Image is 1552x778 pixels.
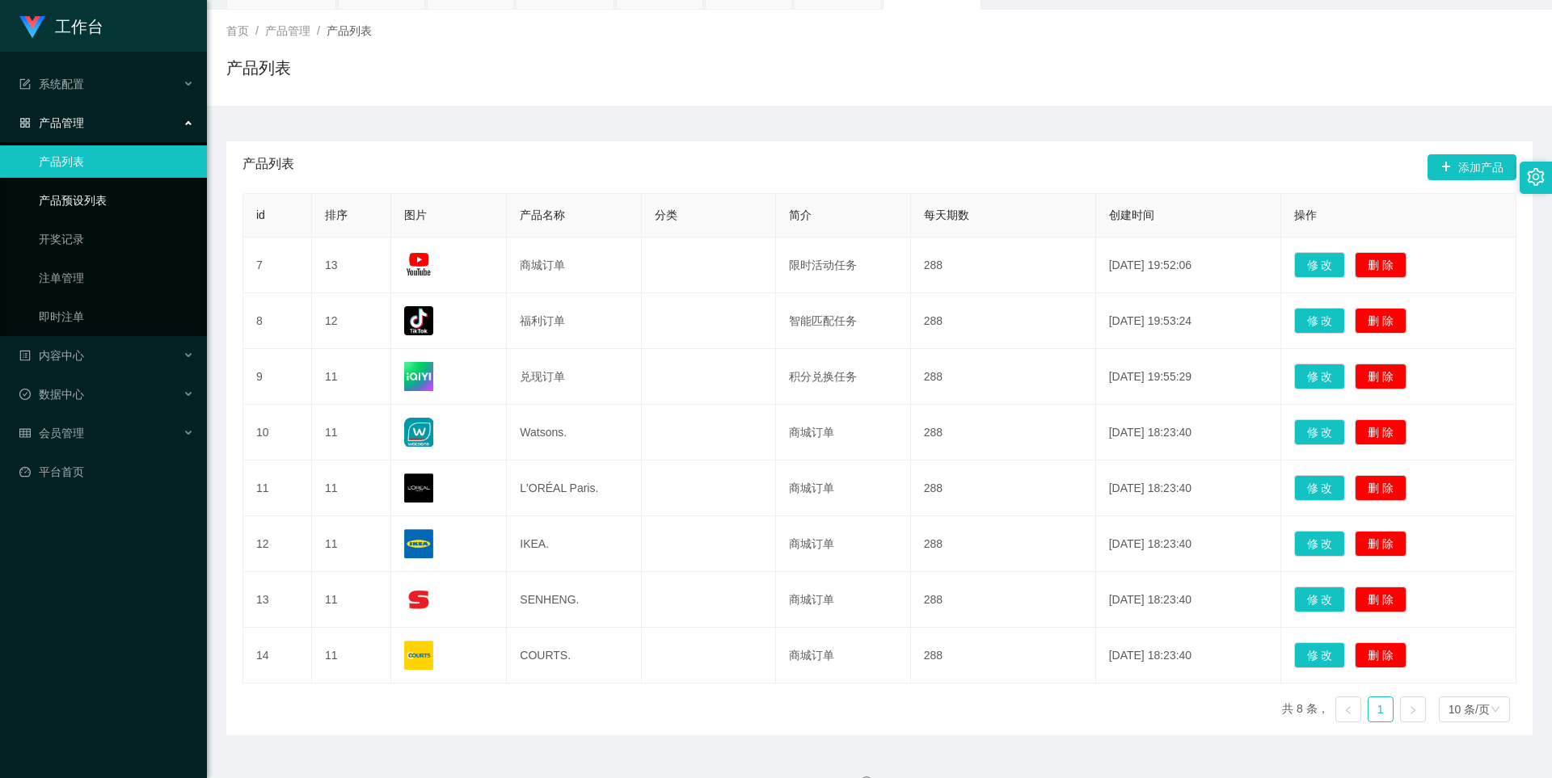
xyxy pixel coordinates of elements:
[243,572,312,628] td: 13
[1335,696,1361,722] li: 上一页
[404,529,433,558] img: 68176ef633d27.png
[1355,642,1406,668] button: 删 除
[911,405,1096,460] td: 288
[1343,705,1353,715] i: 图标: left
[520,208,565,221] span: 产品名称
[39,184,194,217] a: 产品预设列表
[19,350,31,361] i: 图标: profile
[243,238,312,293] td: 7
[1096,572,1281,628] td: [DATE] 18:23:40
[776,349,910,405] td: 积分兑换任务
[1368,696,1394,722] li: 1
[1096,628,1281,683] td: [DATE] 18:23:40
[325,208,348,221] span: 排序
[911,460,1096,516] td: 288
[1294,208,1317,221] span: 操作
[1355,475,1406,501] button: 删 除
[1294,531,1346,557] button: 修 改
[1355,308,1406,334] button: 删 除
[776,572,910,628] td: 商城订单
[911,349,1096,405] td: 288
[39,301,194,333] a: 即时注单
[404,473,433,503] img: 68176c60d0f9a.png
[39,223,194,255] a: 开奖记录
[243,293,312,349] td: 8
[226,24,249,37] span: 首页
[776,516,910,572] td: 商城订单
[776,628,910,683] td: 商城订单
[404,362,433,391] img: 68a4832a773e8.png
[1096,405,1281,460] td: [DATE] 18:23:40
[776,238,910,293] td: 限时活动任务
[19,78,84,90] span: 系统配置
[776,293,910,349] td: 智能匹配任务
[1527,168,1545,186] i: 图标: setting
[312,405,391,460] td: 11
[317,24,320,37] span: /
[404,418,433,447] img: 68176a989e162.jpg
[507,293,641,349] td: 福利订单
[1109,208,1154,221] span: 创建时间
[243,516,312,572] td: 12
[312,293,391,349] td: 12
[312,628,391,683] td: 11
[1282,696,1329,722] li: 共 8 条，
[404,641,433,670] img: 68176f9e1526a.png
[1369,697,1393,721] a: 1
[1294,308,1346,334] button: 修 改
[19,16,45,39] img: logo.9652507e.png
[55,1,103,53] h1: 工作台
[312,516,391,572] td: 11
[404,208,427,221] span: 图片
[19,349,84,362] span: 内容中心
[1294,364,1346,389] button: 修 改
[1355,419,1406,445] button: 删 除
[1294,642,1346,668] button: 修 改
[256,208,265,221] span: id
[39,145,194,178] a: 产品列表
[789,208,812,221] span: 简介
[1400,696,1426,722] li: 下一页
[911,572,1096,628] td: 288
[1096,460,1281,516] td: [DATE] 18:23:40
[507,238,641,293] td: 商城订单
[1096,349,1281,405] td: [DATE] 19:55:29
[1355,364,1406,389] button: 删 除
[1294,252,1346,278] button: 修 改
[1096,293,1281,349] td: [DATE] 19:53:24
[19,78,31,90] i: 图标: form
[19,456,194,488] a: 图标: dashboard平台首页
[19,116,84,129] span: 产品管理
[19,19,103,32] a: 工作台
[1491,704,1500,716] i: 图标: down
[404,250,433,280] img: 68a482f25dc63.jpg
[19,117,31,128] i: 图标: appstore-o
[1294,419,1346,445] button: 修 改
[507,516,641,572] td: IKEA.
[911,628,1096,683] td: 288
[243,628,312,683] td: 14
[312,460,391,516] td: 11
[776,460,910,516] td: 商城订单
[19,427,31,439] i: 图标: table
[507,460,641,516] td: L'ORÉAL Paris.
[19,389,31,400] i: 图标: check-circle-o
[243,349,312,405] td: 9
[911,516,1096,572] td: 288
[1428,154,1516,180] button: 图标: plus添加产品
[507,572,641,628] td: SENHENG.
[19,427,84,439] span: 会员管理
[1408,705,1418,715] i: 图标: right
[1294,475,1346,501] button: 修 改
[312,349,391,405] td: 11
[911,293,1096,349] td: 288
[507,628,641,683] td: COURTS.
[404,585,433,614] img: 68176f62e0d74.png
[776,405,910,460] td: 商城订单
[265,24,310,37] span: 产品管理
[226,56,291,80] h1: 产品列表
[1096,516,1281,572] td: [DATE] 18:23:40
[1096,238,1281,293] td: [DATE] 19:52:06
[255,24,259,37] span: /
[312,238,391,293] td: 13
